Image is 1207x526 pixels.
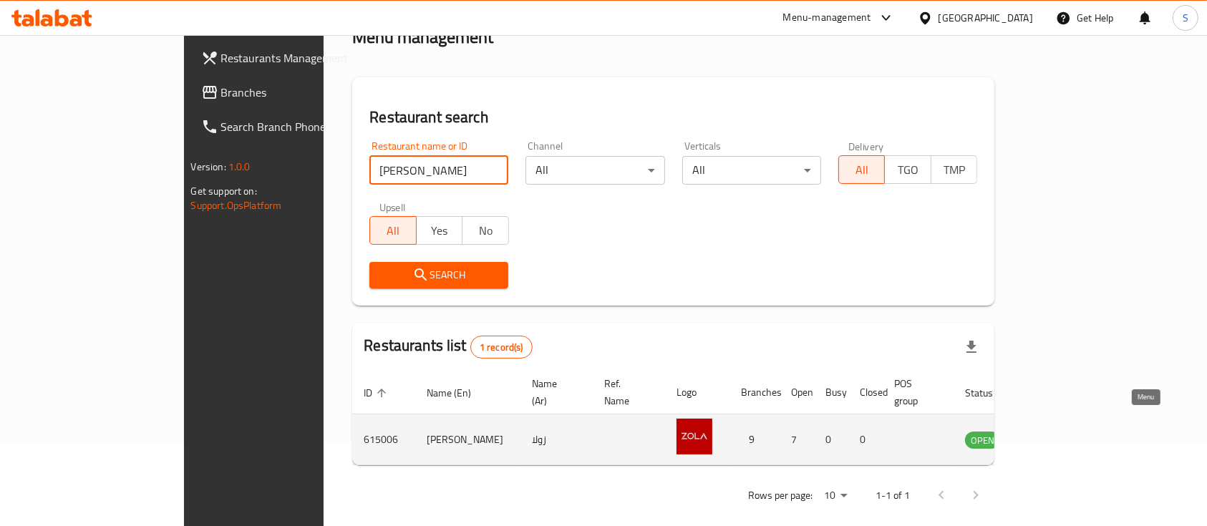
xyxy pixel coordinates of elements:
div: Export file [954,330,989,364]
span: Yes [422,220,457,241]
p: 1-1 of 1 [876,487,910,505]
th: Branches [729,371,780,414]
td: 7 [780,414,814,465]
a: Support.OpsPlatform [191,196,282,215]
div: [GEOGRAPHIC_DATA] [939,10,1033,26]
button: No [462,216,508,245]
span: Search [381,266,497,284]
th: Logo [665,371,729,414]
table: enhanced table [352,371,1078,465]
div: All [525,156,664,185]
span: ID [364,384,391,401]
a: Restaurants Management [190,41,386,75]
span: No [468,220,503,241]
h2: Menu management [352,26,493,49]
div: All [682,156,821,185]
th: Closed [848,371,883,414]
span: OPEN [965,432,1000,449]
span: 1 record(s) [471,341,532,354]
span: Version: [191,157,226,176]
span: TGO [891,160,925,180]
p: Rows per page: [748,487,813,505]
span: Name (Ar) [532,375,576,409]
td: 0 [848,414,883,465]
div: Menu-management [783,9,871,26]
div: OPEN [965,432,1000,449]
span: All [845,160,879,180]
span: Branches [221,84,374,101]
span: TMP [937,160,971,180]
h2: Restaurant search [369,107,977,128]
span: 1.0.0 [228,157,251,176]
button: TGO [884,155,931,184]
span: POS group [894,375,936,409]
td: 9 [729,414,780,465]
img: Zola [677,419,712,454]
span: Search Branch Phone [221,118,374,135]
th: Busy [814,371,848,414]
td: 0 [814,414,848,465]
h2: Restaurants list [364,335,532,359]
button: All [838,155,885,184]
button: Search [369,262,508,288]
div: Rows per page: [818,485,853,507]
span: Get support on: [191,182,257,200]
span: Name (En) [427,384,490,401]
div: Total records count [470,336,533,359]
td: [PERSON_NAME] [415,414,520,465]
button: TMP [931,155,977,184]
input: Search for restaurant name or ID.. [369,156,508,185]
span: S [1183,10,1188,26]
span: Ref. Name [604,375,648,409]
th: Open [780,371,814,414]
label: Delivery [848,141,884,151]
td: زولا [520,414,593,465]
span: Restaurants Management [221,49,374,67]
button: All [369,216,416,245]
button: Yes [416,216,462,245]
a: Branches [190,75,386,109]
span: All [376,220,410,241]
span: Status [965,384,1012,401]
label: Upsell [379,202,406,212]
a: Search Branch Phone [190,109,386,144]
